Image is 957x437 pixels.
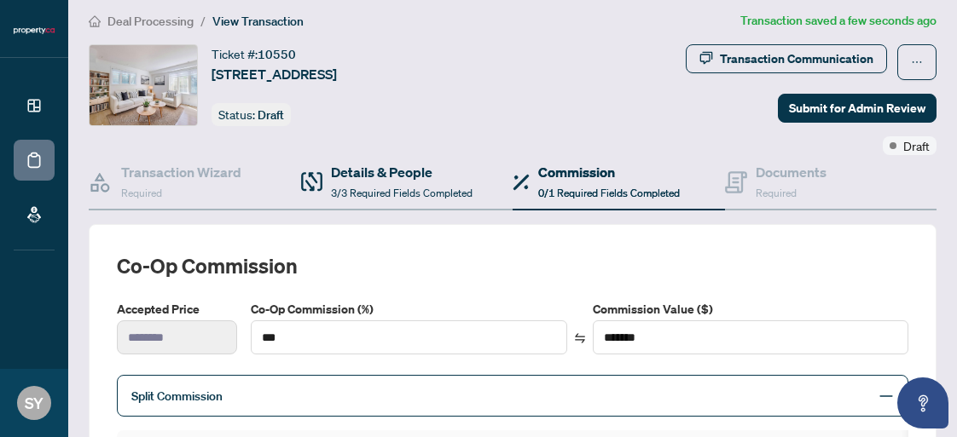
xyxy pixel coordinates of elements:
[89,15,101,27] span: home
[903,136,930,155] span: Draft
[911,56,923,68] span: ellipsis
[331,162,473,182] h4: Details & People
[686,44,887,73] button: Transaction Communication
[212,44,296,64] div: Ticket #:
[538,187,680,199] span: 0/1 Required Fields Completed
[778,94,937,123] button: Submit for Admin Review
[756,162,826,182] h4: Documents
[25,391,43,415] span: SY
[117,375,908,417] div: Split Commission
[879,388,894,404] span: minus
[756,187,797,199] span: Required
[212,64,337,84] span: [STREET_ADDRESS]
[258,47,296,62] span: 10550
[107,14,194,29] span: Deal Processing
[212,103,291,126] div: Status:
[720,45,873,72] div: Transaction Communication
[251,300,566,319] label: Co-Op Commission (%)
[14,26,55,36] img: logo
[200,11,206,31] li: /
[117,300,237,319] label: Accepted Price
[593,300,908,319] label: Commission Value ($)
[789,95,925,122] span: Submit for Admin Review
[740,11,937,31] article: Transaction saved a few seconds ago
[117,252,908,279] h2: Co-op Commission
[121,162,241,182] h4: Transaction Wizard
[212,14,304,29] span: View Transaction
[538,162,680,182] h4: Commission
[574,332,586,344] span: swap
[121,187,162,199] span: Required
[90,45,197,125] img: IMG-C12332500_1.jpg
[897,377,948,428] button: Open asap
[331,187,473,199] span: 3/3 Required Fields Completed
[258,107,284,123] span: Draft
[131,388,223,404] span: Split Commission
